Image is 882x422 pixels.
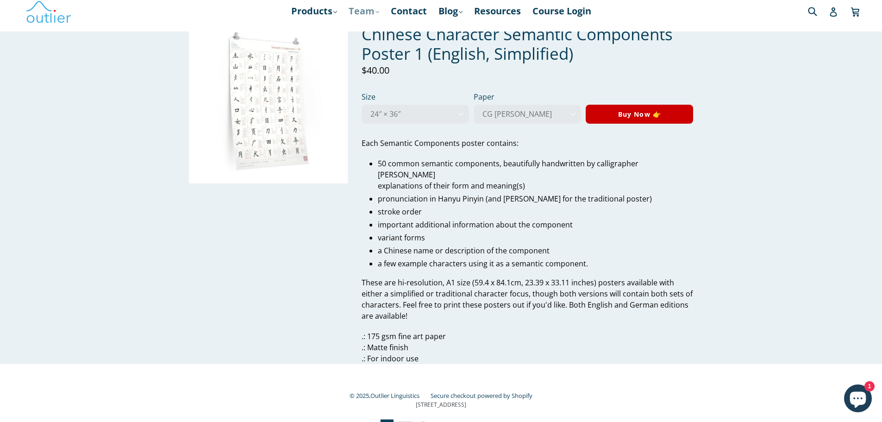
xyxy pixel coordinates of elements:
[618,110,661,119] span: Buy Now 👉
[378,245,694,256] li: a Chinese name or description of the component
[362,277,693,321] span: These are hi-resolution, A1 size (59.4 x 84.1cm, 23.39 x 33.11 inches) posters available with eit...
[378,158,694,191] li: 50 common semantic components, beautifully handwritten by calligrapher [PERSON_NAME] explanations...
[378,193,694,204] li: pronunciation in Hanyu Pinyin (and [PERSON_NAME] for the traditional poster)
[434,3,467,19] a: Blog
[287,3,342,19] a: Products
[362,25,694,63] h1: Chinese Character Semantic Components Poster 1 (English, Simplified)
[474,91,581,102] label: Paper
[841,384,875,415] inbox-online-store-chat: Shopify online store chat
[370,391,419,400] a: Outlier Linguistics
[350,391,429,400] small: © 2025,
[362,138,694,149] p: Each Semantic Components poster contains:
[386,3,432,19] a: Contact
[362,331,694,364] p: .: 175 gsm fine art paper .: Matte finish .: For indoor use
[469,3,525,19] a: Resources
[431,391,532,400] a: Secure checkout powered by Shopify
[378,258,694,269] li: a few example characters using it as a semantic component.
[586,105,693,124] button: Buy Now 👉
[189,401,694,409] p: [STREET_ADDRESS]
[378,219,694,230] li: important additional information about the component
[806,1,831,20] input: Search
[528,3,596,19] a: Course Login
[362,91,469,102] label: Size
[378,206,694,217] li: stroke order
[344,3,384,19] a: Team
[189,25,348,183] img: Chinese Character Semantic Components Poster 1 (English, Simplified) Poster Printify 24″ × 36″ CG...
[362,64,389,76] span: $40.00
[378,232,694,243] li: variant forms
